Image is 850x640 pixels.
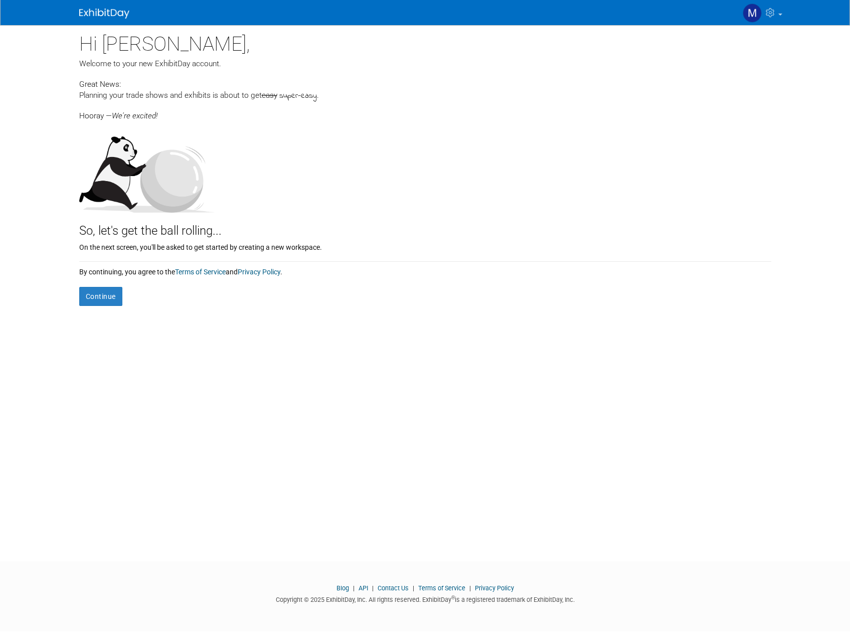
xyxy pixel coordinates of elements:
a: Contact Us [378,584,409,592]
span: | [410,584,417,592]
span: | [351,584,357,592]
img: Mykela DeLuca [743,4,762,23]
sup: ® [451,595,455,600]
button: Continue [79,287,122,306]
a: Terms of Service [175,268,226,276]
span: | [370,584,376,592]
div: Welcome to your new ExhibitDay account. [79,58,771,69]
div: By continuing, you agree to the and . [79,262,771,277]
div: Hi [PERSON_NAME], [79,25,771,58]
span: We're excited! [112,111,157,120]
a: API [359,584,368,592]
div: Planning your trade shows and exhibits is about to get . [79,90,771,102]
a: Terms of Service [418,584,465,592]
span: easy [262,91,277,100]
span: super-easy [279,90,317,102]
div: Great News: [79,78,771,90]
a: Privacy Policy [475,584,514,592]
img: Let's get the ball rolling [79,126,215,213]
a: Privacy Policy [238,268,280,276]
div: On the next screen, you'll be asked to get started by creating a new workspace. [79,240,771,252]
div: So, let's get the ball rolling... [79,213,771,240]
a: Blog [336,584,349,592]
div: Hooray — [79,102,771,121]
span: | [467,584,473,592]
img: ExhibitDay [79,9,129,19]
